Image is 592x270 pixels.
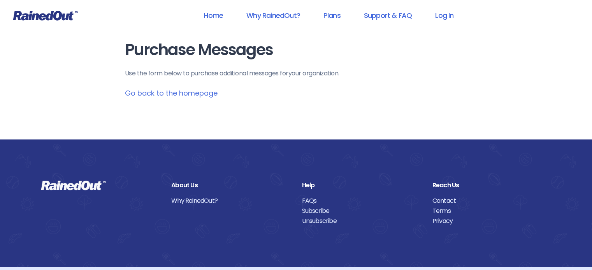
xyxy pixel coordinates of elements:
[302,196,421,206] a: FAQs
[302,216,421,226] a: Unsubscribe
[432,216,551,226] a: Privacy
[236,7,310,24] a: Why RainedOut?
[432,206,551,216] a: Terms
[425,7,464,24] a: Log In
[125,41,467,59] h1: Purchase Messages
[432,196,551,206] a: Contact
[432,180,551,190] div: Reach Us
[313,7,351,24] a: Plans
[125,69,467,78] p: Use the form below to purchase additional messages for your organization .
[302,180,421,190] div: Help
[302,206,421,216] a: Subscribe
[354,7,422,24] a: Support & FAQ
[171,180,290,190] div: About Us
[171,196,290,206] a: Why RainedOut?
[125,88,218,98] a: Go back to the homepage
[193,7,233,24] a: Home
